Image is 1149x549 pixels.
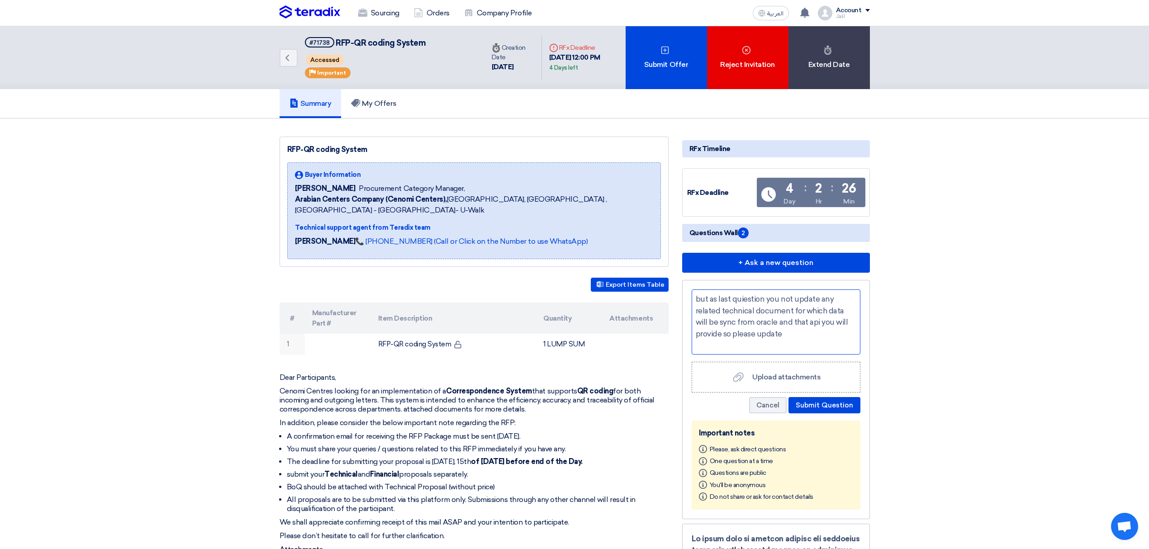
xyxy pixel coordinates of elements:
span: [PERSON_NAME] [295,183,356,194]
div: 4 Days left [549,63,578,72]
th: # [280,303,305,334]
div: RFx Timeline [682,140,870,157]
li: All proposals are to be submitted via this platform only. Submissions through any other channel w... [287,495,669,513]
div: Important notes [699,428,853,439]
div: Jalil [836,14,870,19]
div: [DATE] [492,62,534,72]
button: Cancel [749,397,787,413]
strong: QR coding [577,387,613,395]
strong: Financial [370,470,399,478]
span: Accessed [306,55,344,65]
button: + Ask a new question [682,253,870,273]
a: Sourcing [351,3,407,23]
h5: My Offers [351,99,397,108]
span: Please, ask direct questions [710,445,786,453]
h5: Summary [290,99,332,108]
span: Questions Wall [689,227,749,238]
span: Important [317,70,346,76]
div: Extend Date [788,26,870,89]
span: Buyer Information [305,170,361,180]
img: Teradix logo [280,5,340,19]
div: #71738 [309,40,330,46]
div: Reject Invitation [707,26,788,89]
span: You'll be anonymous [710,481,766,488]
a: Summary [280,89,342,118]
button: Submit Question [788,397,860,413]
p: Please don’t hesitate to call for further clarification. [280,531,669,540]
span: 2 [738,227,749,238]
strong: of [DATE] before end of the Day. [471,457,583,466]
strong: [PERSON_NAME] [295,237,356,246]
div: دردشة مفتوحة [1111,513,1138,540]
div: : [831,180,833,196]
th: Quantity [536,303,602,334]
th: Attachments [602,303,668,334]
th: Manufacturer Part # [305,303,371,334]
a: My Offers [341,89,407,118]
div: Ask a question here... [692,289,860,355]
div: [DATE] 12:00 PM [549,52,618,73]
li: The deadline for submitting your proposal is [DATE], 15th [287,457,669,466]
h5: RFP-QR coding System [305,37,426,48]
strong: Correspondence System [446,387,532,395]
td: 1 LUMP SUM [536,334,602,355]
div: : [804,180,807,196]
p: Dear Participants, [280,373,669,382]
div: Account [836,7,862,14]
p: In addition, please consider the below important note regarding the RFP: [280,418,669,427]
td: RFP-QR coding System [371,334,536,355]
a: Company Profile [457,3,539,23]
span: Procurement Category Manager, [359,183,465,194]
a: Orders [407,3,457,23]
button: العربية [753,6,789,20]
li: BoQ should be attached with Technical Proposal (without price) [287,483,669,492]
div: 4 [786,182,793,195]
li: submit your and proposals separately. [287,470,669,479]
li: You must share your queries / questions related to this RFP immediately if you have any. [287,445,669,454]
div: RFP-QR coding System [287,144,661,155]
div: RFx Deadline [687,188,755,198]
a: 📞 [PHONE_NUMBER] (Call or Click on the Number to use WhatsApp) [355,237,588,246]
div: RFx Deadline [549,43,618,52]
div: Submit Offer [626,26,707,89]
img: profile_test.png [818,6,832,20]
li: A confirmation email for receiving the RFP Package must be sent [DATE]. [287,432,669,441]
p: We shall appreciate confirming receipt of this mail ASAP and your intention to participate. [280,518,669,527]
span: Questions are public [710,469,766,477]
span: Upload attachments [752,373,821,381]
span: [GEOGRAPHIC_DATA], [GEOGRAPHIC_DATA] ,[GEOGRAPHIC_DATA] - [GEOGRAPHIC_DATA]- U-Walk [295,194,653,216]
button: Export Items Table [591,278,669,292]
div: Hr [816,197,822,206]
div: Technical support agent from Teradix team [295,223,653,232]
div: Creation Date [492,43,534,62]
span: RFP-QR coding System [336,38,426,48]
td: 1 [280,334,305,355]
span: One question at a time [710,457,773,465]
div: Min [843,197,855,206]
th: Item Description [371,303,536,334]
span: العربية [767,10,783,17]
div: 26 [842,182,856,195]
strong: Technical [324,470,358,478]
span: Do not share or ask for contact details [710,492,813,500]
div: Day [783,197,795,206]
div: 2 [815,182,822,195]
b: Arabian Centers Company (Cenomi Centers), [295,195,447,204]
p: Cenomi Centres looking for an implementation of a that supports for both incoming and outgoing le... [280,387,669,414]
